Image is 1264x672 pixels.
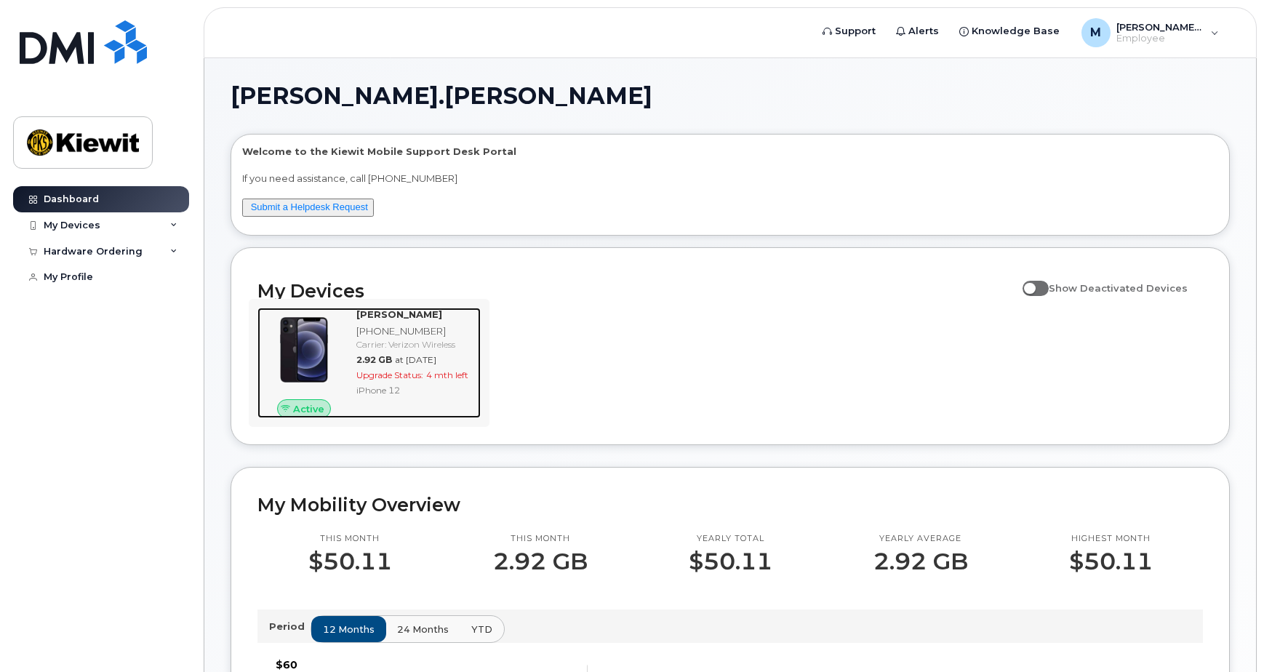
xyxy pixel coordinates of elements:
p: Welcome to the Kiewit Mobile Support Desk Portal [242,145,1218,159]
span: Show Deactivated Devices [1049,282,1188,294]
h2: My Devices [257,280,1015,302]
span: 2.92 GB [356,354,392,365]
span: Active [293,402,324,416]
div: [PHONE_NUMBER] [356,324,475,338]
span: YTD [471,623,492,636]
h2: My Mobility Overview [257,494,1203,516]
p: Period [269,620,311,633]
a: Submit a Helpdesk Request [251,201,368,212]
span: at [DATE] [395,354,436,365]
p: 2.92 GB [873,548,968,575]
a: Active[PERSON_NAME][PHONE_NUMBER]Carrier: Verizon Wireless2.92 GBat [DATE]Upgrade Status:4 mth le... [257,308,481,418]
div: Carrier: Verizon Wireless [356,338,475,351]
button: Submit a Helpdesk Request [242,199,374,217]
iframe: Messenger Launcher [1201,609,1253,661]
p: Yearly total [689,533,772,545]
p: If you need assistance, call [PHONE_NUMBER] [242,172,1218,185]
p: This month [493,533,588,545]
p: 2.92 GB [493,548,588,575]
span: [PERSON_NAME].[PERSON_NAME] [231,85,652,107]
strong: [PERSON_NAME] [356,308,442,320]
p: This month [308,533,392,545]
span: 4 mth left [426,369,468,380]
span: Upgrade Status: [356,369,423,380]
p: Highest month [1069,533,1153,545]
span: 24 months [397,623,449,636]
p: $50.11 [689,548,772,575]
img: iPhone_12.jpg [269,315,339,385]
p: $50.11 [1069,548,1153,575]
tspan: $60 [276,658,297,671]
p: $50.11 [308,548,392,575]
p: Yearly average [873,533,968,545]
div: iPhone 12 [356,384,475,396]
input: Show Deactivated Devices [1023,274,1034,286]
